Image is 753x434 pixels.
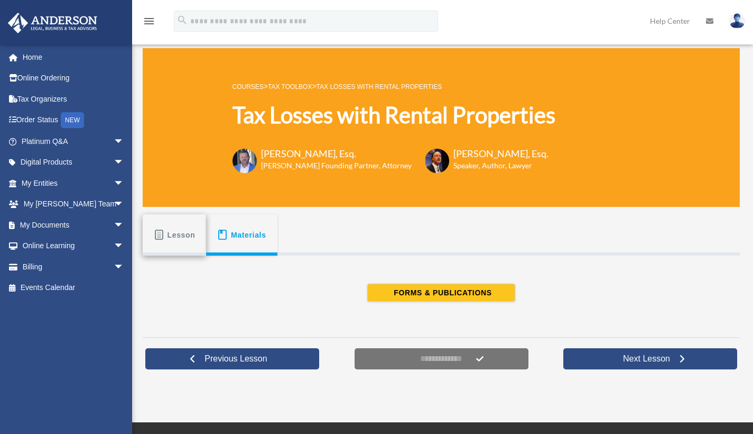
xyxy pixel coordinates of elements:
h1: Tax Losses with Rental Properties [233,100,555,131]
h6: Speaker, Author, Lawyer [453,160,535,171]
a: My [PERSON_NAME] Teamarrow_drop_down [7,194,140,215]
a: Platinum Q&Aarrow_drop_down [7,131,140,152]
span: Materials [231,225,266,245]
span: arrow_drop_down [114,256,135,278]
a: Tax Toolbox [268,83,312,91]
a: Events Calendar [7,277,140,299]
a: FORMS & PUBLICATIONS [182,284,700,302]
a: Billingarrow_drop_down [7,256,140,277]
span: arrow_drop_down [114,173,135,194]
a: Online Ordering [7,68,140,89]
span: arrow_drop_down [114,194,135,215]
p: > > [233,80,555,93]
a: Tax Losses with Rental Properties [317,83,442,91]
button: FORMS & PUBLICATIONS [367,284,515,302]
img: Scott-Estill-Headshot.png [425,149,449,173]
i: menu [143,15,155,28]
a: Tax Organizers [7,88,140,110]
h3: [PERSON_NAME], Esq. [453,147,549,160]
img: User Pic [729,13,745,29]
div: NEW [61,112,84,128]
a: My Documentsarrow_drop_down [7,214,140,236]
i: search [176,14,188,26]
a: My Entitiesarrow_drop_down [7,173,140,194]
img: Toby-circle-head.png [233,149,257,173]
img: Anderson Advisors Platinum Portal [5,13,100,33]
span: Previous Lesson [196,354,275,364]
span: arrow_drop_down [114,236,135,257]
a: Online Learningarrow_drop_down [7,236,140,257]
h3: [PERSON_NAME], Esq. [261,147,412,160]
span: arrow_drop_down [114,214,135,236]
span: FORMS & PUBLICATIONS [391,287,491,298]
span: arrow_drop_down [114,152,135,174]
a: Order StatusNEW [7,110,140,131]
span: arrow_drop_down [114,131,135,152]
a: menu [143,19,155,28]
h6: [PERSON_NAME] Founding Partner, Attorney [261,160,412,171]
span: Next Lesson [615,354,678,364]
a: Home [7,47,140,68]
a: Digital Productsarrow_drop_down [7,152,140,173]
a: Next Lesson [563,348,737,369]
a: Previous Lesson [145,348,319,369]
a: COURSES [233,83,264,91]
span: Lesson [168,225,196,245]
